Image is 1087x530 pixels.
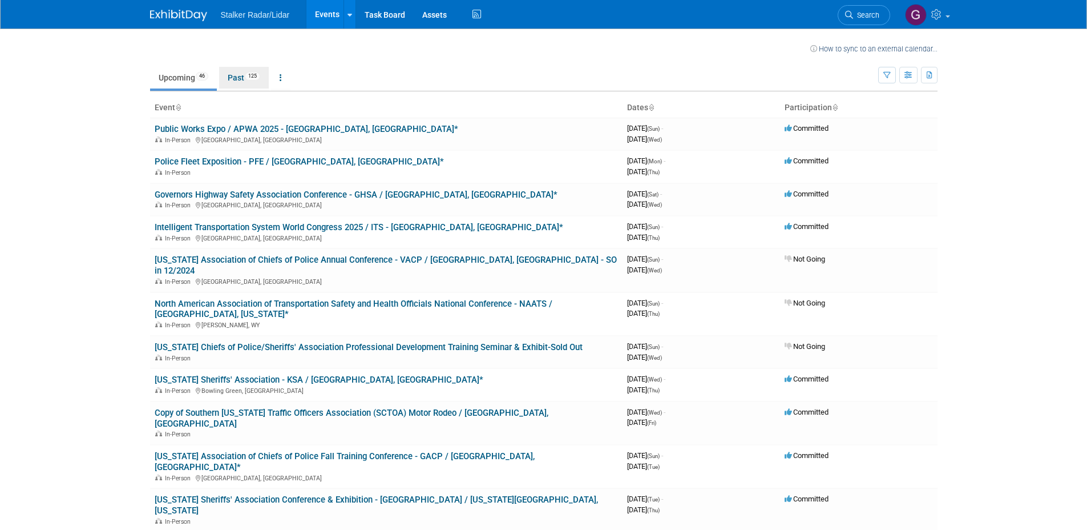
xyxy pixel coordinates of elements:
[623,98,780,118] th: Dates
[661,451,663,460] span: -
[647,300,660,307] span: (Sun)
[155,451,535,472] a: [US_STATE] Association of Chiefs of Police Fall Training Conference - GACP / [GEOGRAPHIC_DATA], [...
[648,103,654,112] a: Sort by Start Date
[155,124,458,134] a: Public Works Expo / APWA 2025 - [GEOGRAPHIC_DATA], [GEOGRAPHIC_DATA]*
[150,10,207,21] img: ExhibitDay
[219,67,269,89] a: Past125
[647,235,660,241] span: (Thu)
[627,255,663,263] span: [DATE]
[155,386,618,395] div: Bowling Green, [GEOGRAPHIC_DATA]
[647,224,660,230] span: (Sun)
[627,505,660,514] span: [DATE]
[647,496,660,503] span: (Tue)
[165,475,194,482] span: In-Person
[155,473,618,482] div: [GEOGRAPHIC_DATA], [GEOGRAPHIC_DATA]
[647,409,662,416] span: (Wed)
[627,342,663,351] span: [DATE]
[661,495,663,503] span: -
[155,320,618,329] div: [PERSON_NAME], WY
[647,420,656,426] span: (Fri)
[155,387,162,393] img: In-Person Event
[165,235,194,242] span: In-Person
[785,299,825,307] span: Not Going
[627,233,660,242] span: [DATE]
[155,222,563,232] a: Intelligent Transportation System World Congress 2025 / ITS - [GEOGRAPHIC_DATA], [GEOGRAPHIC_DATA]*
[155,408,548,429] a: Copy of Southern [US_STATE] Traffic Officers Association (SCTOA) Motor Rodeo / [GEOGRAPHIC_DATA],...
[155,518,162,524] img: In-Person Event
[165,202,194,209] span: In-Person
[627,156,665,165] span: [DATE]
[627,135,662,143] span: [DATE]
[905,4,927,26] img: Greyson Jenista
[155,342,583,352] a: [US_STATE] Chiefs of Police/Sheriffs' Association Professional Development Training Seminar & Exh...
[155,475,162,480] img: In-Person Event
[785,342,825,351] span: Not Going
[647,136,662,143] span: (Wed)
[627,299,663,307] span: [DATE]
[647,267,662,274] span: (Wed)
[155,169,162,175] img: In-Person Event
[155,355,162,360] img: In-Person Event
[664,408,665,416] span: -
[647,507,660,513] span: (Thu)
[627,222,663,231] span: [DATE]
[627,386,660,394] span: [DATE]
[627,167,660,176] span: [DATE]
[155,233,618,242] div: [GEOGRAPHIC_DATA], [GEOGRAPHIC_DATA]
[155,276,618,286] div: [GEOGRAPHIC_DATA], [GEOGRAPHIC_DATA]
[155,156,444,167] a: Police Fleet Exposition - PFE / [GEOGRAPHIC_DATA], [GEOGRAPHIC_DATA]*
[155,299,552,320] a: North American Association of Transportation Safety and Health Officials National Conference - NA...
[175,103,181,112] a: Sort by Event Name
[853,11,879,19] span: Search
[155,235,162,240] img: In-Person Event
[155,190,557,200] a: Governors Highway Safety Association Conference - GHSA / [GEOGRAPHIC_DATA], [GEOGRAPHIC_DATA]*
[627,375,665,383] span: [DATE]
[785,495,829,503] span: Committed
[627,190,662,198] span: [DATE]
[780,98,938,118] th: Participation
[660,190,662,198] span: -
[785,222,829,231] span: Committed
[155,136,162,142] img: In-Person Event
[647,126,660,132] span: (Sun)
[155,431,162,436] img: In-Person Event
[627,266,662,274] span: [DATE]
[647,169,660,175] span: (Thu)
[165,431,194,438] span: In-Person
[245,72,260,81] span: 125
[165,355,194,362] span: In-Person
[647,464,660,470] span: (Tue)
[627,451,663,460] span: [DATE]
[627,200,662,208] span: [DATE]
[155,375,483,385] a: [US_STATE] Sheriffs' Association - KSA / [GEOGRAPHIC_DATA], [GEOGRAPHIC_DATA]*
[221,10,290,19] span: Stalker Radar/Lidar
[647,191,658,198] span: (Sat)
[165,387,194,395] span: In-Person
[627,462,660,471] span: [DATE]
[165,278,194,286] span: In-Person
[155,322,162,327] img: In-Person Event
[155,278,162,284] img: In-Person Event
[664,156,665,165] span: -
[627,495,663,503] span: [DATE]
[647,387,660,394] span: (Thu)
[155,200,618,209] div: [GEOGRAPHIC_DATA], [GEOGRAPHIC_DATA]
[150,67,217,89] a: Upcoming46
[150,98,623,118] th: Event
[785,124,829,132] span: Committed
[155,202,162,207] img: In-Person Event
[155,495,598,516] a: [US_STATE] Sheriffs' Association Conference & Exhibition - [GEOGRAPHIC_DATA] / [US_STATE][GEOGRAP...
[647,158,662,164] span: (Mon)
[661,342,663,351] span: -
[664,375,665,383] span: -
[810,45,938,53] a: How to sync to an external calendar...
[785,255,825,263] span: Not Going
[785,190,829,198] span: Committed
[661,124,663,132] span: -
[165,169,194,176] span: In-Person
[661,255,663,263] span: -
[785,156,829,165] span: Committed
[627,124,663,132] span: [DATE]
[785,408,829,416] span: Committed
[165,322,194,329] span: In-Person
